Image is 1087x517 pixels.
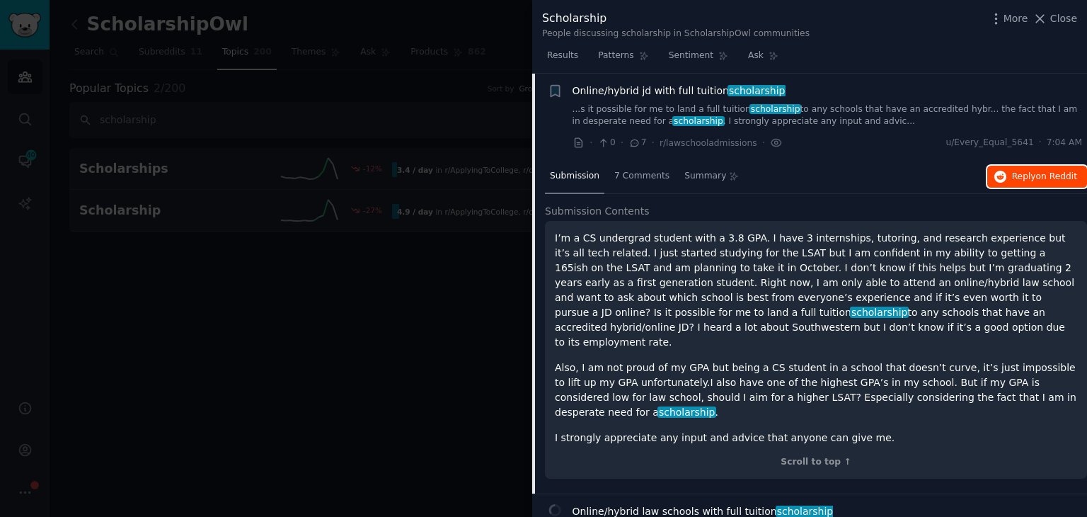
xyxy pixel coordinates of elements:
p: I’m a CS undergrad student with a 3.8 GPA. I have 3 internships, tutoring, and research experienc... [555,231,1077,350]
a: Ask [743,45,783,74]
a: Patterns [593,45,653,74]
span: Results [547,50,578,62]
span: 7 [628,137,646,149]
a: ...s it possible for me to land a full tuitionscholarshipto any schools that have an accredited h... [573,103,1083,128]
span: Online/hybrid jd with full tuition [573,84,786,98]
span: Close [1050,11,1077,26]
span: u/Every_Equal_5641 [945,137,1033,149]
div: Scroll to top ↑ [555,456,1077,469]
span: · [1039,137,1042,149]
span: scholarship [657,407,716,418]
span: Ask [748,50,764,62]
span: · [621,135,623,150]
span: Sentiment [669,50,713,62]
p: Also, I am not proud of my GPA but being a CS student in a school that doesn’t curve, it’s just i... [555,360,1077,420]
button: Replyon Reddit [987,166,1087,188]
span: 7 Comments [614,170,669,183]
span: Summary [684,170,726,183]
span: Submission [550,170,599,183]
span: More [1003,11,1028,26]
span: scholarship [776,506,834,517]
span: · [652,135,655,150]
span: scholarship [749,104,801,114]
span: Submission Contents [545,204,650,219]
span: r/lawschooladmissions [660,138,757,148]
span: scholarship [850,307,909,318]
span: on Reddit [1036,171,1077,181]
a: Sentiment [664,45,733,74]
div: People discussing scholarship in ScholarshipOwl communities [542,28,810,40]
span: scholarship [727,85,786,96]
button: Close [1033,11,1077,26]
p: I strongly appreciate any input and advice that anyone can give me. [555,431,1077,445]
span: Patterns [598,50,633,62]
a: Results [542,45,583,74]
span: · [589,135,592,150]
div: Scholarship [542,10,810,28]
a: Online/hybrid jd with full tuitionscholarship [573,84,786,98]
span: scholarship [672,116,724,126]
span: Reply [1012,171,1077,183]
span: · [762,135,765,150]
span: 0 [597,137,615,149]
span: 7:04 AM [1047,137,1082,149]
button: More [989,11,1028,26]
